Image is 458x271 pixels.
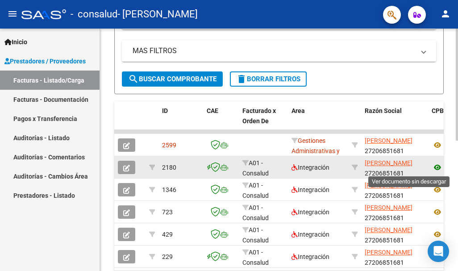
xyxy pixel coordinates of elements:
span: A01 - Consalud [242,204,269,221]
span: Inicio [4,37,27,47]
span: A01 - Consalud [242,159,269,177]
span: Integración [291,253,329,260]
datatable-header-cell: Area [288,101,348,141]
span: 723 [162,208,173,216]
datatable-header-cell: Razón Social [361,101,428,141]
span: [PERSON_NAME] [365,226,412,233]
mat-expansion-panel-header: MAS FILTROS [122,40,436,62]
span: [PERSON_NAME] [365,204,412,211]
span: Prestadores / Proveedores [4,56,86,66]
span: Integración [291,208,329,216]
div: 27206851681 [365,136,425,154]
i: Descargar documento [443,138,455,152]
datatable-header-cell: Facturado x Orden De [239,101,288,141]
button: Buscar Comprobante [122,71,223,87]
span: 2180 [162,164,176,171]
span: CPBT [432,107,448,114]
mat-icon: person [440,8,451,19]
span: [PERSON_NAME] [365,159,412,167]
span: Integración [291,164,329,171]
span: [PERSON_NAME] [365,249,412,256]
span: Borrar Filtros [236,75,300,83]
div: 27206851681 [365,247,425,266]
span: Integración [291,231,329,238]
span: [PERSON_NAME] [365,137,412,144]
mat-icon: menu [7,8,18,19]
span: 229 [162,253,173,260]
span: Razón Social [365,107,402,114]
span: A01 - Consalud [242,249,269,266]
span: 2599 [162,142,176,149]
mat-icon: delete [236,74,247,84]
span: Integración [291,186,329,193]
span: - consalud [71,4,117,24]
span: CAE [207,107,218,114]
span: 429 [162,231,173,238]
span: [PERSON_NAME] [365,182,412,189]
div: 27206851681 [365,203,425,221]
mat-panel-title: MAS FILTROS [133,46,415,56]
div: Open Intercom Messenger [428,241,449,262]
span: Gestiones Administrativas y Otros [291,137,340,165]
i: Descargar documento [443,205,455,219]
span: 1346 [162,186,176,193]
button: Borrar Filtros [230,71,307,87]
span: ID [162,107,168,114]
span: A01 - Consalud [242,182,269,199]
span: Facturado x Orden De [242,107,276,125]
span: - [PERSON_NAME] [117,4,198,24]
span: Area [291,107,305,114]
i: Descargar documento [443,183,455,197]
i: Descargar documento [443,227,455,242]
span: A01 - Consalud [242,226,269,244]
div: 27206851681 [365,225,425,244]
datatable-header-cell: ID [158,101,203,141]
div: 27206851681 [365,180,425,199]
div: 27206851681 [365,158,425,177]
datatable-header-cell: CAE [203,101,239,141]
i: Descargar documento [443,160,455,175]
mat-icon: search [128,74,139,84]
span: Buscar Comprobante [128,75,217,83]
